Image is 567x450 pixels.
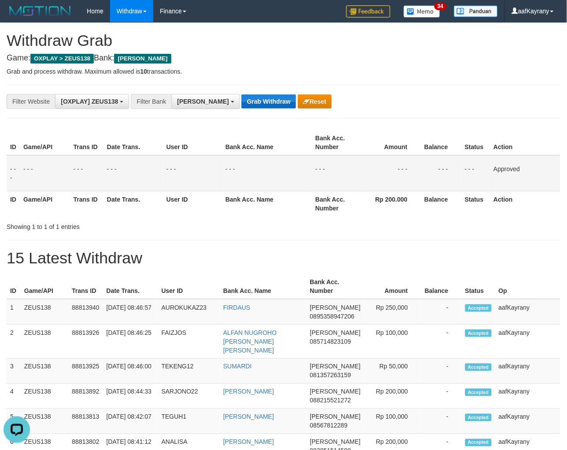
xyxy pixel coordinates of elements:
a: [PERSON_NAME] [223,439,274,446]
img: Button%20Memo.svg [404,5,441,18]
th: Game/API [20,191,70,216]
th: Balance [421,130,461,155]
button: Grab Withdraw [241,94,296,109]
span: [PERSON_NAME] [310,388,361,395]
span: [PERSON_NAME] [114,54,171,64]
span: Accepted [465,330,492,337]
div: Filter Website [7,94,55,109]
td: FAIZJOS [158,325,219,359]
td: - - - [163,155,222,191]
td: [DATE] 08:46:25 [103,325,158,359]
td: Rp 100,000 [364,409,421,434]
td: Rp 50,000 [364,359,421,384]
td: Approved [490,155,560,191]
th: Date Trans. [103,274,158,299]
th: User ID [163,191,222,216]
th: Bank Acc. Number [312,130,362,155]
td: - - - [461,155,490,191]
span: Accepted [465,304,492,312]
th: Balance [421,274,462,299]
td: 4 [7,384,21,409]
th: Game/API [21,274,68,299]
th: Op [495,274,560,299]
span: Accepted [465,414,492,421]
td: aafKayrany [495,325,560,359]
td: [DATE] 08:42:07 [103,409,158,434]
td: - [421,384,462,409]
span: Copy 0895358947206 to clipboard [310,313,355,320]
td: aafKayrany [495,384,560,409]
span: [OXPLAY] ZEUS138 [61,98,118,105]
span: Copy 088215521272 to clipboard [310,397,351,404]
td: 88813940 [68,299,103,325]
h4: Game: Bank: [7,54,560,63]
span: [PERSON_NAME] [177,98,229,105]
td: - - - [362,155,421,191]
th: Date Trans. [104,130,163,155]
th: Bank Acc. Number [312,191,362,216]
img: Feedback.jpg [346,5,390,18]
th: Status [461,191,490,216]
span: OXPLAY > ZEUS138 [30,54,94,64]
td: aafKayrany [495,359,560,384]
th: Rp 200.000 [362,191,421,216]
td: 2 [7,325,21,359]
td: ZEUS138 [21,384,68,409]
span: [PERSON_NAME] [310,304,361,311]
th: Status [462,274,495,299]
img: MOTION_logo.png [7,4,74,18]
td: [DATE] 08:44:33 [103,384,158,409]
div: Showing 1 to 1 of 1 entries [7,219,230,231]
th: ID [7,130,20,155]
td: - - - [70,155,104,191]
th: Trans ID [70,191,104,216]
th: Action [490,130,560,155]
td: 88813926 [68,325,103,359]
td: - - - [421,155,461,191]
td: - - - [20,155,70,191]
td: AUROKUKAZ23 [158,299,219,325]
th: User ID [163,130,222,155]
td: SARJONO22 [158,384,219,409]
img: panduan.png [454,5,498,17]
td: - [421,325,462,359]
span: [PERSON_NAME] [310,363,361,370]
span: Accepted [465,389,492,396]
button: [OXPLAY] ZEUS138 [55,94,129,109]
td: - - - [104,155,163,191]
td: 88813813 [68,409,103,434]
th: Action [490,191,560,216]
td: TEGUH1 [158,409,219,434]
span: Copy 085714823109 to clipboard [310,338,351,345]
td: 3 [7,359,21,384]
td: aafKayrany [495,299,560,325]
h1: 15 Latest Withdraw [7,249,560,267]
div: Filter Bank [131,94,171,109]
td: Rp 100,000 [364,325,421,359]
td: Rp 200,000 [364,384,421,409]
td: ZEUS138 [21,299,68,325]
th: Balance [421,191,461,216]
th: ID [7,274,21,299]
td: aafKayrany [495,409,560,434]
button: Reset [298,94,332,109]
button: [PERSON_NAME] [171,94,240,109]
td: 1 [7,299,21,325]
td: [DATE] 08:46:57 [103,299,158,325]
td: - - - [7,155,20,191]
th: User ID [158,274,219,299]
td: - - - [312,155,362,191]
th: Trans ID [70,130,104,155]
th: Date Trans. [104,191,163,216]
th: ID [7,191,20,216]
td: Rp 250,000 [364,299,421,325]
span: Accepted [465,439,492,446]
span: [PERSON_NAME] [310,329,361,336]
th: Bank Acc. Number [307,274,364,299]
span: [PERSON_NAME] [310,413,361,420]
td: - [421,409,462,434]
th: Bank Acc. Name [222,130,312,155]
th: Status [461,130,490,155]
th: Trans ID [68,274,103,299]
td: ZEUS138 [21,409,68,434]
